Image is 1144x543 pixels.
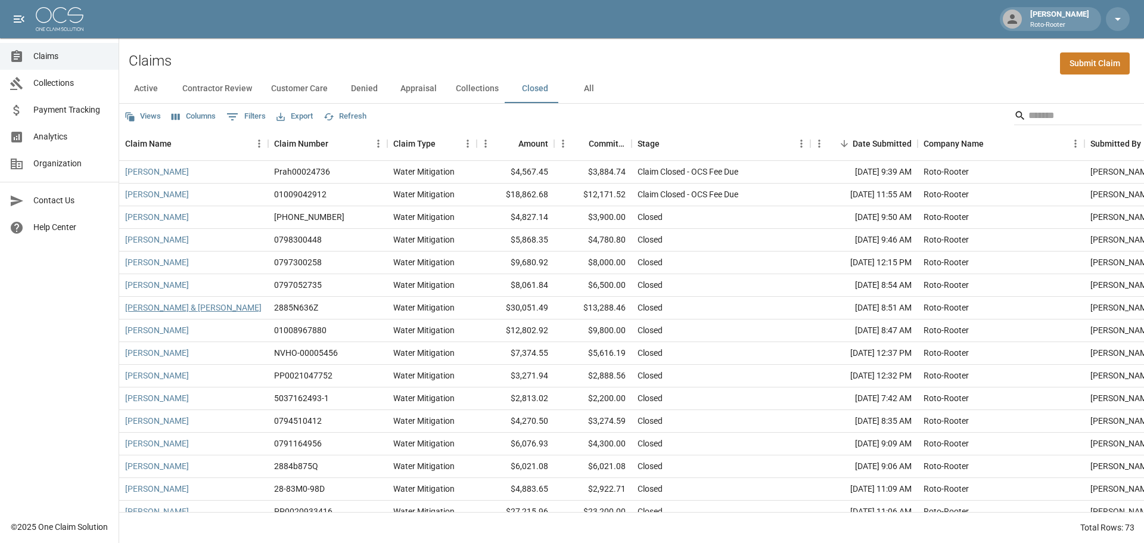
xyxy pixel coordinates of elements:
[924,302,969,314] div: Roto-Rooter
[393,347,455,359] div: Water Mitigation
[924,392,969,404] div: Roto-Rooter
[125,324,189,336] a: [PERSON_NAME]
[436,135,452,152] button: Sort
[33,194,109,207] span: Contact Us
[924,460,969,472] div: Roto-Rooter
[477,127,554,160] div: Amount
[393,166,455,178] div: Water Mitigation
[393,324,455,336] div: Water Mitigation
[810,387,918,410] div: [DATE] 7:42 AM
[554,135,572,153] button: Menu
[589,127,626,160] div: Committed Amount
[638,392,663,404] div: Closed
[477,161,554,184] div: $4,567.45
[924,505,969,517] div: Roto-Rooter
[33,104,109,116] span: Payment Tracking
[1067,135,1084,153] button: Menu
[810,501,918,523] div: [DATE] 11:06 AM
[638,188,738,200] div: Claim Closed - OCS Fee Due
[924,211,969,223] div: Roto-Rooter
[1090,127,1141,160] div: Submitted By
[125,302,262,314] a: [PERSON_NAME] & [PERSON_NAME]
[391,75,446,103] button: Appraisal
[274,302,318,314] div: 2885N636Z
[274,279,322,291] div: 0797052735
[477,342,554,365] div: $7,374.55
[125,437,189,449] a: [PERSON_NAME]
[638,437,663,449] div: Closed
[1014,106,1142,128] div: Search
[638,234,663,246] div: Closed
[274,256,322,268] div: 0797300258
[853,127,912,160] div: Date Submitted
[33,50,109,63] span: Claims
[810,365,918,387] div: [DATE] 12:32 PM
[459,135,477,153] button: Menu
[477,410,554,433] div: $4,270.50
[393,392,455,404] div: Water Mitigation
[924,279,969,291] div: Roto-Rooter
[369,135,387,153] button: Menu
[477,501,554,523] div: $27,215.96
[7,7,31,31] button: open drawer
[477,229,554,252] div: $5,868.35
[638,279,663,291] div: Closed
[1080,522,1134,533] div: Total Rows: 73
[1030,20,1089,30] p: Roto-Rooter
[924,324,969,336] div: Roto-Rooter
[274,483,325,495] div: 28-83M0-98D
[274,460,318,472] div: 2884b875Q
[638,302,663,314] div: Closed
[1025,8,1094,30] div: [PERSON_NAME]
[554,501,632,523] div: $23,200.00
[125,460,189,472] a: [PERSON_NAME]
[924,188,969,200] div: Roto-Rooter
[554,229,632,252] div: $4,780.80
[129,52,172,70] h2: Claims
[393,483,455,495] div: Water Mitigation
[924,166,969,178] div: Roto-Rooter
[262,75,337,103] button: Customer Care
[125,347,189,359] a: [PERSON_NAME]
[632,127,810,160] div: Stage
[924,437,969,449] div: Roto-Rooter
[173,75,262,103] button: Contractor Review
[810,274,918,297] div: [DATE] 8:54 AM
[810,206,918,229] div: [DATE] 9:50 AM
[554,387,632,410] div: $2,200.00
[274,415,322,427] div: 0794510412
[638,211,663,223] div: Closed
[33,157,109,170] span: Organization
[223,107,269,126] button: Show filters
[810,478,918,501] div: [DATE] 11:09 AM
[554,274,632,297] div: $6,500.00
[554,161,632,184] div: $3,884.74
[477,387,554,410] div: $2,813.02
[125,415,189,427] a: [PERSON_NAME]
[810,127,918,160] div: Date Submitted
[554,433,632,455] div: $4,300.00
[125,483,189,495] a: [PERSON_NAME]
[393,234,455,246] div: Water Mitigation
[274,347,338,359] div: NVHO-00005456
[393,505,455,517] div: Water Mitigation
[554,319,632,342] div: $9,800.00
[125,370,189,381] a: [PERSON_NAME]
[393,370,455,381] div: Water Mitigation
[393,302,455,314] div: Water Mitigation
[554,365,632,387] div: $2,888.56
[393,188,455,200] div: Water Mitigation
[274,437,322,449] div: 0791164956
[172,135,188,152] button: Sort
[477,297,554,319] div: $30,051.49
[274,188,327,200] div: 01009042912
[924,347,969,359] div: Roto-Rooter
[274,166,330,178] div: Prah00024736
[810,229,918,252] div: [DATE] 9:46 AM
[638,256,663,268] div: Closed
[125,211,189,223] a: [PERSON_NAME]
[518,127,548,160] div: Amount
[810,433,918,455] div: [DATE] 9:09 AM
[122,107,164,126] button: Views
[810,252,918,274] div: [DATE] 12:15 PM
